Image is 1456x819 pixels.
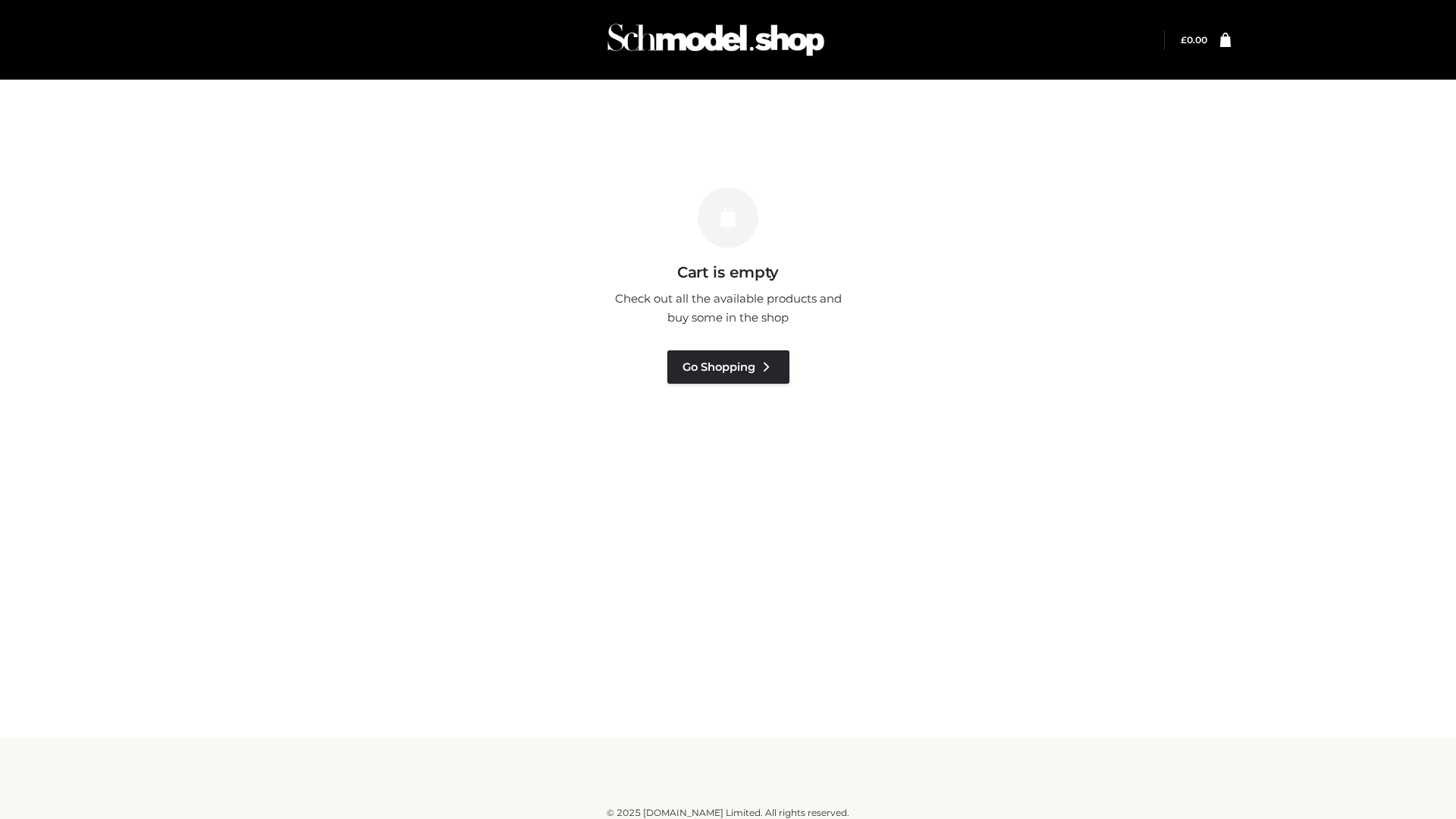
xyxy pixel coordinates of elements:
[667,350,789,384] a: Go Shopping
[607,289,849,328] p: Check out all the available products and buy some in the shop
[1181,34,1187,45] span: £
[1181,34,1207,45] bdi: 0.00
[1181,34,1207,45] a: £0.00
[259,263,1197,281] h3: Cart is empty
[602,10,830,70] img: Schmodel Admin 964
